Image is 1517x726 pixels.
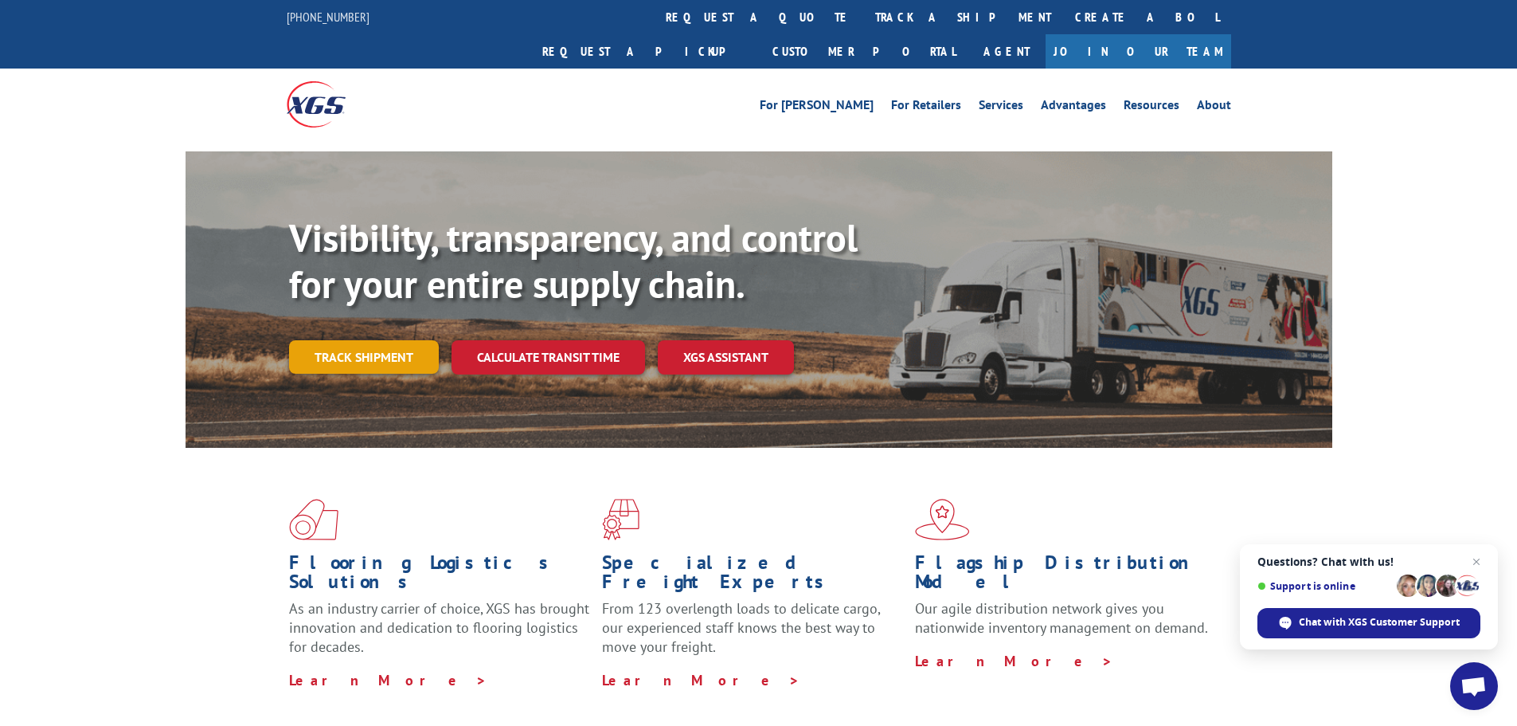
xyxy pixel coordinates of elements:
a: [PHONE_NUMBER] [287,9,369,25]
a: Learn More > [915,652,1113,670]
a: For [PERSON_NAME] [760,99,874,116]
b: Visibility, transparency, and control for your entire supply chain. [289,213,858,308]
h1: Flagship Distribution Model [915,553,1216,599]
a: Calculate transit time [452,340,645,375]
span: Our agile distribution network gives you nationwide inventory management on demand. [915,599,1208,637]
a: Advantages [1041,99,1106,116]
a: Request a pickup [530,34,760,69]
span: As an industry carrier of choice, XGS has brought innovation and dedication to flooring logistics... [289,599,589,656]
span: Chat with XGS Customer Support [1257,608,1480,638]
a: About [1197,99,1231,116]
a: Join Our Team [1046,34,1231,69]
a: Learn More > [602,671,800,689]
a: For Retailers [891,99,961,116]
span: Support is online [1257,580,1391,592]
a: Services [979,99,1023,116]
a: Open chat [1450,662,1498,710]
span: Chat with XGS Customer Support [1299,615,1460,630]
span: Questions? Chat with us! [1257,555,1480,568]
p: From 123 overlength loads to delicate cargo, our experienced staff knows the best way to move you... [602,599,903,670]
a: Agent [968,34,1046,69]
a: Resources [1124,99,1179,116]
img: xgs-icon-total-supply-chain-intelligence-red [289,499,338,540]
img: xgs-icon-flagship-distribution-model-red [915,499,970,540]
a: Learn More > [289,671,487,689]
a: Track shipment [289,340,439,374]
a: Customer Portal [760,34,968,69]
a: XGS ASSISTANT [658,340,794,375]
img: xgs-icon-focused-on-flooring-red [602,499,639,540]
h1: Flooring Logistics Solutions [289,553,590,599]
h1: Specialized Freight Experts [602,553,903,599]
